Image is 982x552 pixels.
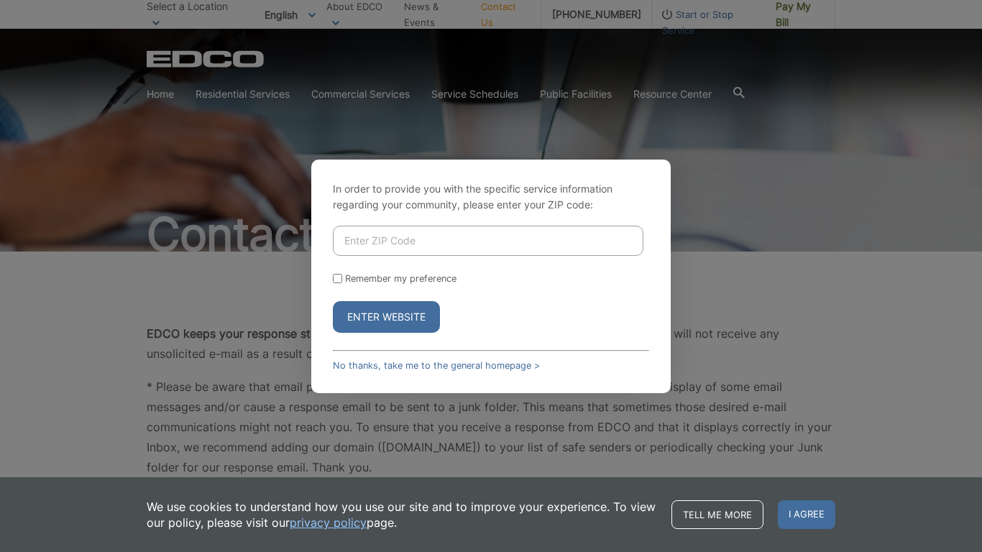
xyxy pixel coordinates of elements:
input: Enter ZIP Code [333,226,643,256]
a: Tell me more [671,500,763,529]
label: Remember my preference [345,273,456,284]
p: We use cookies to understand how you use our site and to improve your experience. To view our pol... [147,499,657,530]
p: In order to provide you with the specific service information regarding your community, please en... [333,181,649,213]
button: Enter Website [333,301,440,333]
span: I agree [778,500,835,529]
a: privacy policy [290,515,367,530]
a: No thanks, take me to the general homepage > [333,360,540,371]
